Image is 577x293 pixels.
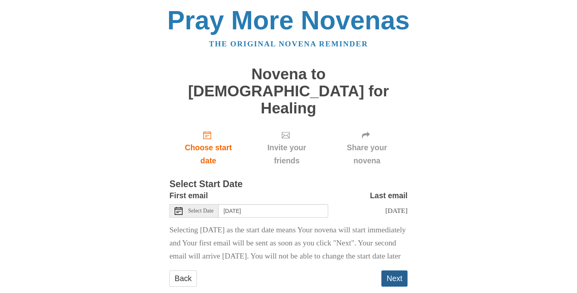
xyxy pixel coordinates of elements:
h3: Select Start Date [169,179,408,190]
div: Click "Next" to confirm your start date first. [247,124,326,172]
span: [DATE] [385,207,408,214]
a: Choose start date [169,124,247,172]
a: The original novena reminder [209,40,368,48]
div: Click "Next" to confirm your start date first. [326,124,408,172]
input: Use the arrow keys to pick a date [219,204,328,218]
span: Choose start date [177,141,239,167]
span: Select Date [188,208,213,214]
p: Selecting [DATE] as the start date means Your novena will start immediately and Your first email ... [169,224,408,263]
button: Next [381,270,408,287]
h1: Novena to [DEMOGRAPHIC_DATA] for Healing [169,66,408,117]
a: Back [169,270,197,287]
a: Pray More Novenas [167,6,410,35]
label: Last email [370,189,408,202]
label: First email [169,189,208,202]
span: Share your novena [334,141,400,167]
span: Invite your friends [255,141,318,167]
